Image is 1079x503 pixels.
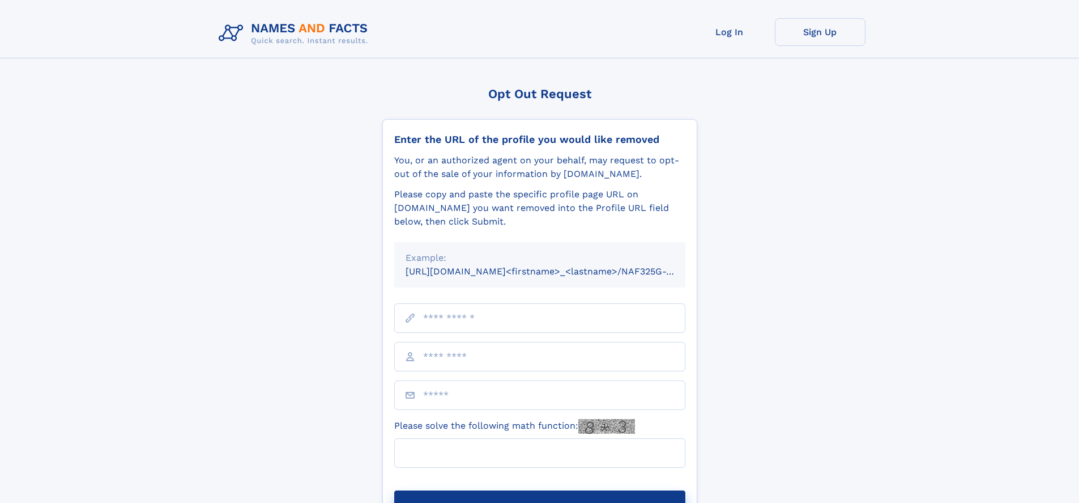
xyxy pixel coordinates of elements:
[775,18,865,46] a: Sign Up
[394,188,685,229] div: Please copy and paste the specific profile page URL on [DOMAIN_NAME] you want removed into the Pr...
[406,266,707,277] small: [URL][DOMAIN_NAME]<firstname>_<lastname>/NAF325G-xxxxxxxx
[406,251,674,265] div: Example:
[394,154,685,181] div: You, or an authorized agent on your behalf, may request to opt-out of the sale of your informatio...
[382,87,697,101] div: Opt Out Request
[394,419,635,434] label: Please solve the following math function:
[394,133,685,146] div: Enter the URL of the profile you would like removed
[684,18,775,46] a: Log In
[214,18,377,49] img: Logo Names and Facts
